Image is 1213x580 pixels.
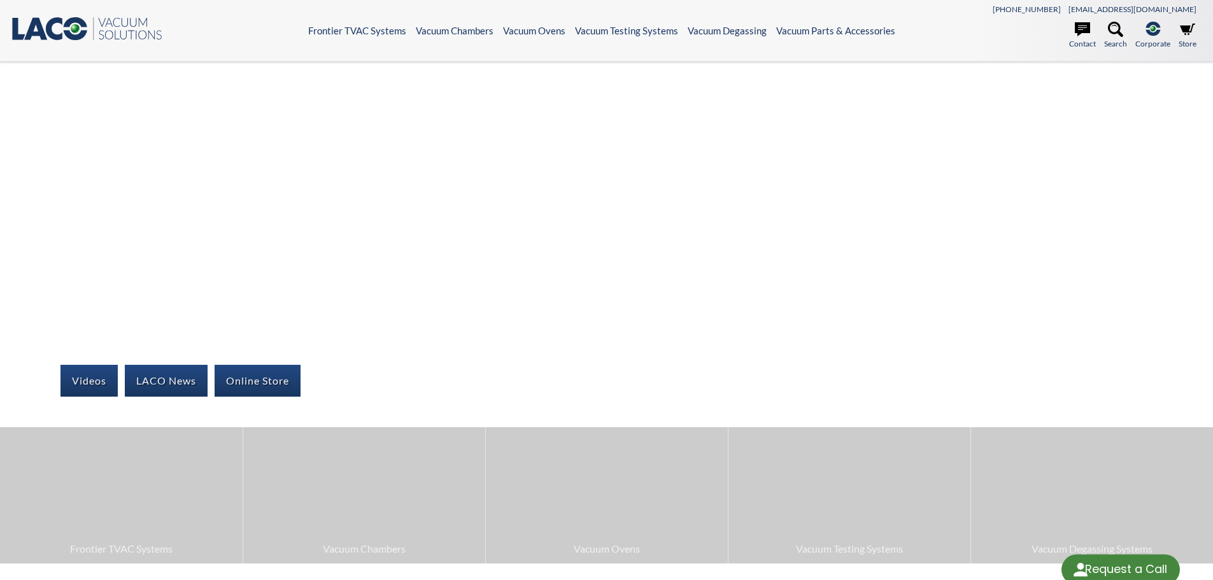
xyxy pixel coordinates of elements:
span: Frontier TVAC Systems [6,541,236,557]
span: Vacuum Testing Systems [735,541,964,557]
a: [EMAIL_ADDRESS][DOMAIN_NAME] [1068,4,1196,14]
a: Vacuum Ovens [486,427,728,563]
a: Vacuum Degassing [688,25,767,36]
a: Frontier TVAC Systems [308,25,406,36]
a: Vacuum Ovens [503,25,565,36]
a: Vacuum Degassing Systems [971,427,1213,563]
span: Vacuum Ovens [492,541,721,557]
span: Vacuum Chambers [250,541,479,557]
a: Vacuum Chambers [243,427,485,563]
a: Vacuum Testing Systems [575,25,678,36]
a: Vacuum Parts & Accessories [776,25,895,36]
a: Search [1104,22,1127,50]
a: Store [1179,22,1196,50]
a: Videos [60,365,118,397]
a: Online Store [215,365,301,397]
a: [PHONE_NUMBER] [993,4,1061,14]
img: round button [1070,560,1091,580]
span: Vacuum Degassing Systems [977,541,1207,557]
a: Vacuum Testing Systems [728,427,970,563]
a: Vacuum Chambers [416,25,493,36]
span: Corporate [1135,38,1170,50]
a: Contact [1069,22,1096,50]
a: LACO News [125,365,208,397]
